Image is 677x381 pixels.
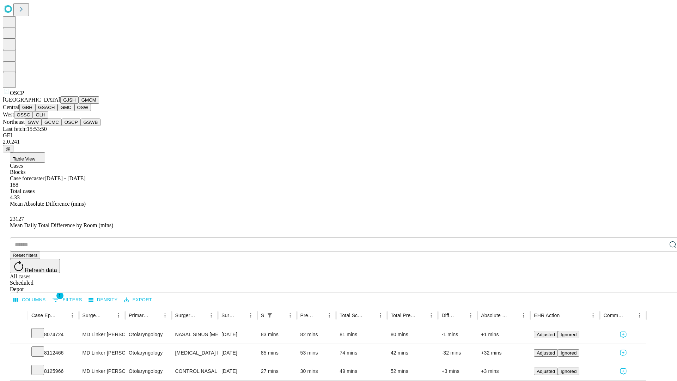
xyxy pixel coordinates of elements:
div: 42 mins [391,344,435,362]
div: Surgery Date [221,313,235,318]
div: GEI [3,132,674,139]
button: Menu [285,310,295,320]
button: Sort [196,310,206,320]
button: Expand [14,365,24,378]
button: Select columns [12,295,48,306]
button: Density [87,295,120,306]
div: 8112466 [31,344,75,362]
button: Ignored [558,349,579,357]
button: Sort [456,310,466,320]
div: Difference [441,313,455,318]
span: Mean Daily Total Difference by Room (mins) [10,222,113,228]
button: GBH [19,104,35,111]
div: 85 mins [261,344,293,362]
div: Predicted In Room Duration [300,313,314,318]
button: Table View [10,152,45,163]
button: Sort [275,310,285,320]
div: +3 mins [441,362,474,380]
div: Comments [603,313,624,318]
span: West [3,111,14,117]
button: Ignored [558,368,579,375]
button: GCMC [42,119,62,126]
span: 188 [10,182,18,188]
div: Otolaryngology [129,362,168,380]
div: MD Linker [PERSON_NAME] [83,344,122,362]
button: GSWB [81,119,101,126]
button: Sort [560,310,570,320]
span: Adjusted [537,350,555,356]
button: Show filters [50,294,84,306]
button: Reset filters [10,252,40,259]
span: 1 [56,292,63,299]
span: Mean Absolute Difference (mins) [10,201,86,207]
button: Adjusted [534,331,558,338]
span: Northeast [3,119,25,125]
button: Menu [246,310,256,320]
button: Menu [426,310,436,320]
span: [DATE] - [DATE] [44,175,85,181]
button: GWV [25,119,42,126]
div: Case Epic Id [31,313,57,318]
div: 52 mins [391,362,435,380]
button: Sort [315,310,324,320]
div: 82 mins [300,326,333,344]
span: OSCP [10,90,24,96]
div: [DATE] [221,362,254,380]
button: GMC [57,104,74,111]
span: 4.33 [10,194,20,200]
button: Menu [588,310,598,320]
button: Sort [150,310,160,320]
button: Export [122,295,154,306]
button: Menu [519,310,529,320]
button: OSW [74,104,91,111]
div: +32 mins [481,344,527,362]
button: Menu [376,310,385,320]
div: [DATE] [221,344,254,362]
div: 81 mins [340,326,384,344]
button: GLH [33,111,48,119]
button: Show filters [265,310,275,320]
button: @ [3,145,13,152]
button: Menu [67,310,77,320]
div: 53 mins [300,344,333,362]
span: Ignored [561,332,577,337]
span: Adjusted [537,369,555,374]
div: 1 active filter [265,310,275,320]
button: Refresh data [10,259,60,273]
button: Expand [14,329,24,341]
div: 8074724 [31,326,75,344]
button: GMCM [79,96,99,104]
div: 83 mins [261,326,293,344]
div: Otolaryngology [129,344,168,362]
button: Sort [625,310,635,320]
button: Menu [324,310,334,320]
span: @ [6,146,11,151]
div: Scheduled In Room Duration [261,313,264,318]
div: MD Linker [PERSON_NAME] [83,326,122,344]
span: Table View [13,156,35,162]
div: 8125966 [31,362,75,380]
button: GSACH [35,104,57,111]
div: Surgery Name [175,313,196,318]
button: Menu [114,310,123,320]
div: 27 mins [261,362,293,380]
div: 49 mins [340,362,384,380]
button: Sort [57,310,67,320]
span: Central [3,104,19,110]
div: 30 mins [300,362,333,380]
button: Menu [206,310,216,320]
div: Otolaryngology [129,326,168,344]
div: -32 mins [441,344,474,362]
button: Adjusted [534,349,558,357]
div: [MEDICAL_DATA] PRIMARY UNDER AGE [DEMOGRAPHIC_DATA] [175,344,214,362]
button: Adjusted [534,368,558,375]
span: [GEOGRAPHIC_DATA] [3,97,60,103]
button: Expand [14,347,24,359]
span: Adjusted [537,332,555,337]
div: [DATE] [221,326,254,344]
span: Refresh data [25,267,57,273]
span: 23127 [10,216,24,222]
button: Sort [104,310,114,320]
div: Absolute Difference [481,313,508,318]
span: Case forecaster [10,175,44,181]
